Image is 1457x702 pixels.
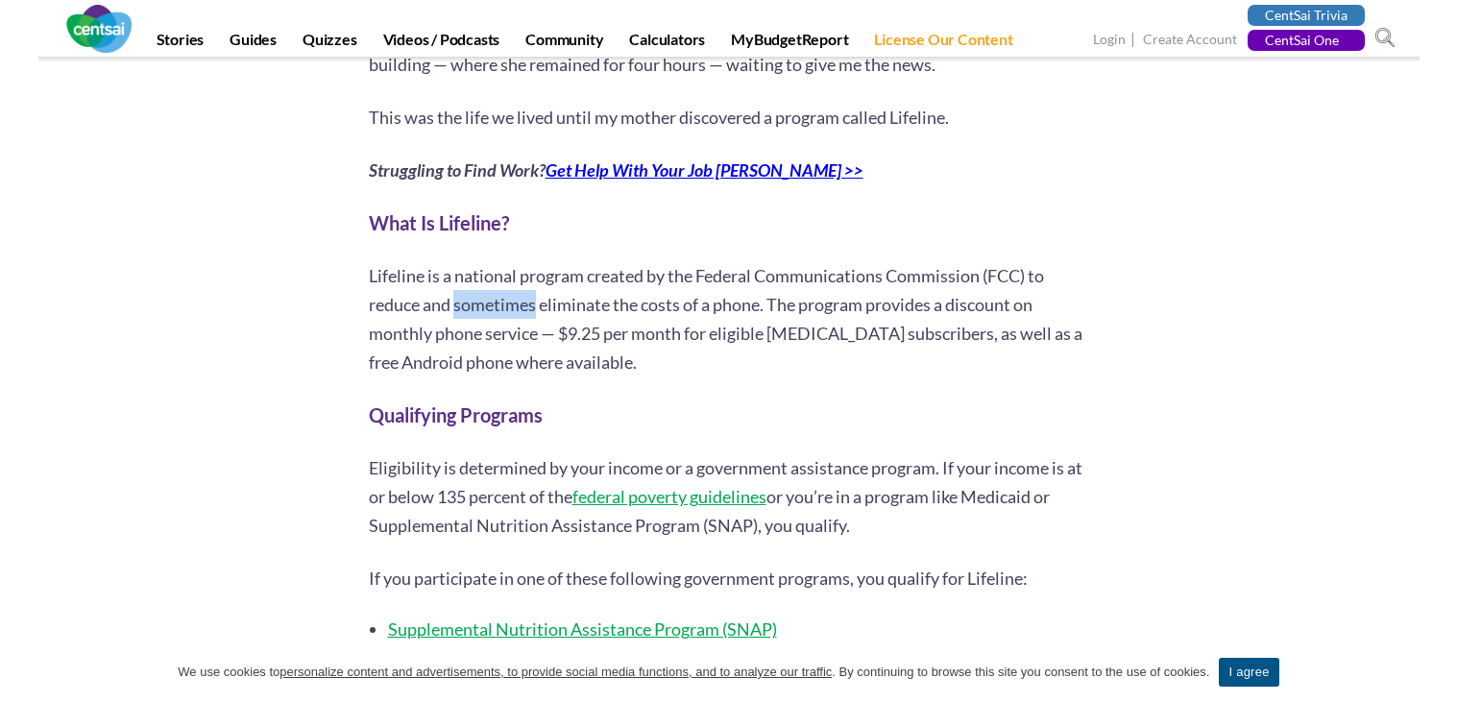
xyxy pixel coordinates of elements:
[546,159,863,181] a: Get Help With Your Job [PERSON_NAME] >>
[862,30,1024,57] a: License Our Content
[719,30,860,57] a: MyBudgetReport
[218,30,288,57] a: Guides
[1093,31,1126,51] a: Login
[1248,30,1365,51] a: CentSai One
[372,30,512,57] a: Videos / Podcasts
[618,30,716,57] a: Calculators
[66,5,132,53] img: CentSai
[279,665,832,679] u: personalize content and advertisements, to provide social media functions, and to analyze our tra...
[1248,5,1365,26] a: CentSai Trivia
[369,453,1089,540] p: Eligibility is determined by your income or a government assistance program. If your income is at...
[572,486,766,507] a: federal poverty guidelines
[1143,31,1237,51] a: Create Account
[178,663,1209,682] span: We use cookies to . By continuing to browse this site you consent to the use of cookies.
[1423,663,1443,682] a: I agree
[1219,658,1278,687] a: I agree
[388,618,777,640] a: Supplemental Nutrition Assistance Program (SNAP)
[369,261,1089,376] p: Lifeline is a national program created by the Federal Communications Commission (FCC) to reduce a...
[1129,29,1140,51] span: |
[514,30,615,57] a: Community
[145,30,216,57] a: Stories
[369,403,543,426] strong: Qualifying Programs
[369,159,863,181] em: Struggling to Find Work?
[369,211,509,234] strong: What Is Lifeline?
[369,564,1089,593] p: If you participate in one of these following government programs, you qualify for Lifeline:
[291,30,369,57] a: Quizzes
[369,103,1089,132] p: This was the life we lived until my mother discovered a program called Lifeline.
